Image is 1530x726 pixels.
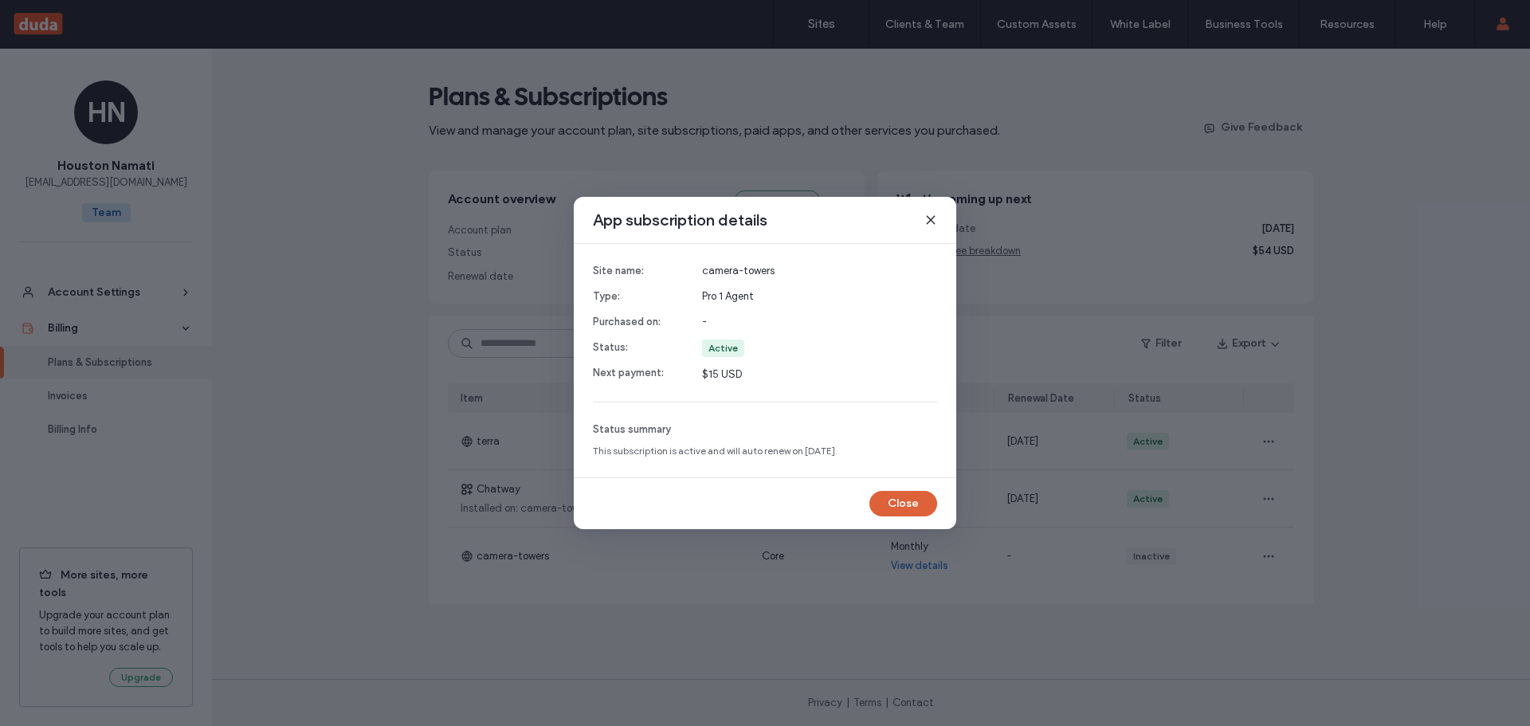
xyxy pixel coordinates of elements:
[593,263,664,279] span: Site name:
[593,422,937,438] span: Status summary
[869,491,937,516] button: Close
[702,314,937,330] span: -
[36,11,69,26] span: Help
[708,341,738,355] div: Active
[702,263,937,279] span: camera-towers
[593,314,664,330] span: Purchased on:
[593,339,664,355] span: Status:
[593,444,937,458] span: This subscription is active and will auto renew on [DATE].
[593,288,664,304] span: Type:
[593,365,664,381] span: Next payment:
[702,367,937,383] span: $15 USD
[702,288,937,304] span: Pro 1 Agent
[593,210,767,230] span: App subscription details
